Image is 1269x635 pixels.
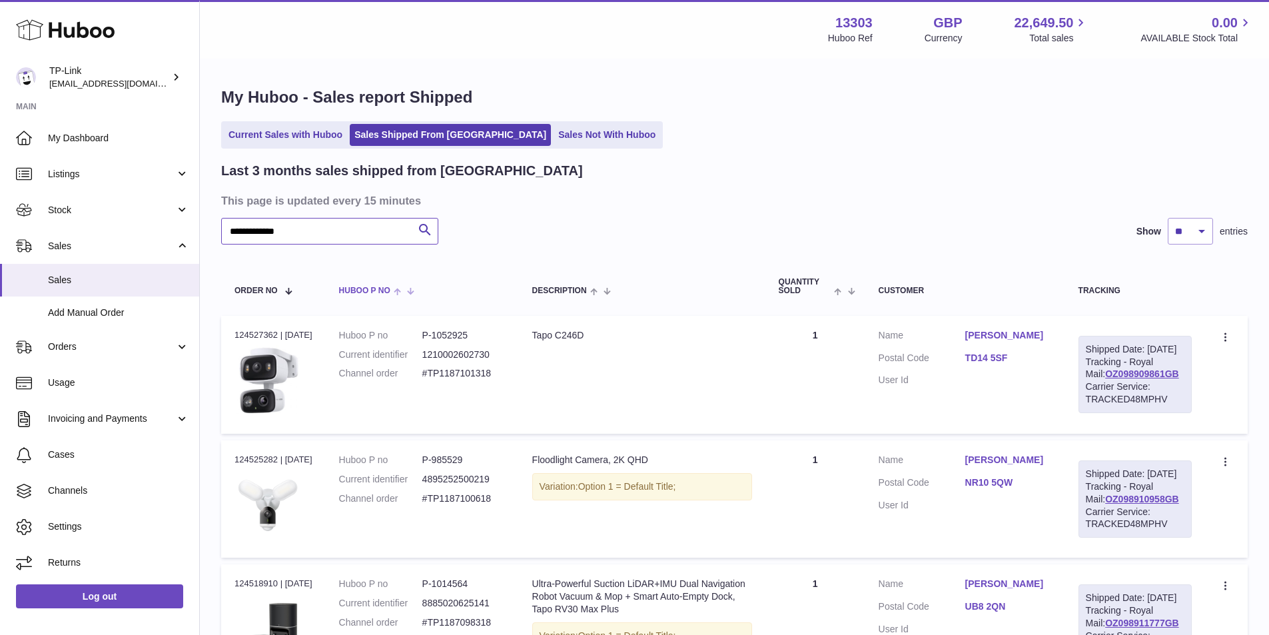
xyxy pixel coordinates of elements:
strong: GBP [933,14,962,32]
a: [PERSON_NAME] [965,329,1052,342]
span: 22,649.50 [1014,14,1073,32]
h3: This page is updated every 15 minutes [221,193,1244,208]
div: Shipped Date: [DATE] [1086,592,1184,604]
span: Sales [48,240,175,253]
dt: Channel order [339,367,422,380]
a: [PERSON_NAME] [965,454,1052,466]
span: Order No [234,287,278,295]
label: Show [1136,225,1161,238]
span: Stock [48,204,175,217]
td: 1 [765,316,865,434]
a: Sales Not With Huboo [554,124,660,146]
span: 0.00 [1212,14,1238,32]
dd: 1210002602730 [422,348,506,361]
span: Usage [48,376,189,389]
a: UB8 2QN [965,600,1052,613]
dt: Postal Code [879,476,965,492]
span: Total sales [1029,32,1088,45]
div: Tapo C246D [532,329,752,342]
dd: #TP1187101318 [422,367,506,380]
dt: Name [879,578,965,594]
span: Returns [48,556,189,569]
a: 0.00 AVAILABLE Stock Total [1140,14,1253,45]
div: Ultra-Powerful Suction LiDAR+IMU Dual Navigation Robot Vacuum & Mop + Smart Auto-Empty Dock, Tapo... [532,578,752,616]
a: OZ098911777GB [1105,618,1179,628]
dt: Postal Code [879,352,965,368]
span: [EMAIL_ADDRESS][DOMAIN_NAME] [49,78,196,89]
span: AVAILABLE Stock Total [1140,32,1253,45]
a: [PERSON_NAME] [965,578,1052,590]
dd: P-1014564 [422,578,506,590]
dt: Postal Code [879,600,965,616]
div: 124518910 | [DATE] [234,578,312,590]
div: Tracking - Royal Mail: [1078,460,1192,538]
span: Huboo P no [339,287,390,295]
a: TD14 5SF [965,352,1052,364]
h1: My Huboo - Sales report Shipped [221,87,1248,108]
span: Settings [48,520,189,533]
dd: P-985529 [422,454,506,466]
div: Currency [925,32,963,45]
span: Option 1 = Default Title; [578,481,676,492]
div: Carrier Service: TRACKED48MPHV [1086,380,1184,406]
div: Variation: [532,473,752,500]
div: Huboo Ref [828,32,873,45]
dt: Huboo P no [339,454,422,466]
span: Channels [48,484,189,497]
dd: 4895252500219 [422,473,506,486]
span: My Dashboard [48,132,189,145]
span: Quantity Sold [779,278,831,295]
img: gaby.chen@tp-link.com [16,67,36,87]
td: 1 [765,440,865,558]
dd: 8885020625141 [422,597,506,610]
dt: User Id [879,499,965,512]
dt: Name [879,329,965,345]
span: Orders [48,340,175,353]
span: Listings [48,168,175,181]
dd: P-1052925 [422,329,506,342]
dt: Huboo P no [339,578,422,590]
a: 22,649.50 Total sales [1014,14,1088,45]
img: 1753362243.jpg [234,345,301,417]
dt: Channel order [339,492,422,505]
dt: User Id [879,374,965,386]
div: Carrier Service: TRACKED48MPHV [1086,506,1184,531]
a: OZ098910958GB [1105,494,1179,504]
div: Tracking - Royal Mail: [1078,336,1192,413]
span: Add Manual Order [48,307,189,319]
dd: #TP1187100618 [422,492,506,505]
div: Shipped Date: [DATE] [1086,468,1184,480]
a: Log out [16,584,183,608]
div: Customer [879,287,1052,295]
div: Floodlight Camera, 2K QHD [532,454,752,466]
span: Description [532,287,587,295]
div: Shipped Date: [DATE] [1086,343,1184,356]
dt: Current identifier [339,473,422,486]
span: Cases [48,448,189,461]
strong: 13303 [835,14,873,32]
img: Tapo_C720_EU_US_1.0_overview_01_large_20240110093946q.jpg [234,470,301,536]
a: NR10 5QW [965,476,1052,489]
h2: Last 3 months sales shipped from [GEOGRAPHIC_DATA] [221,162,583,180]
a: Current Sales with Huboo [224,124,347,146]
div: Tracking [1078,287,1192,295]
a: Sales Shipped From [GEOGRAPHIC_DATA] [350,124,551,146]
dt: Huboo P no [339,329,422,342]
dt: Current identifier [339,597,422,610]
div: 124525282 | [DATE] [234,454,312,466]
dt: Current identifier [339,348,422,361]
div: TP-Link [49,65,169,90]
a: OZ098909861GB [1105,368,1179,379]
dt: Name [879,454,965,470]
span: Sales [48,274,189,287]
dt: Channel order [339,616,422,629]
span: entries [1220,225,1248,238]
span: Invoicing and Payments [48,412,175,425]
div: 124527362 | [DATE] [234,329,312,341]
dd: #TP1187098318 [422,616,506,629]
